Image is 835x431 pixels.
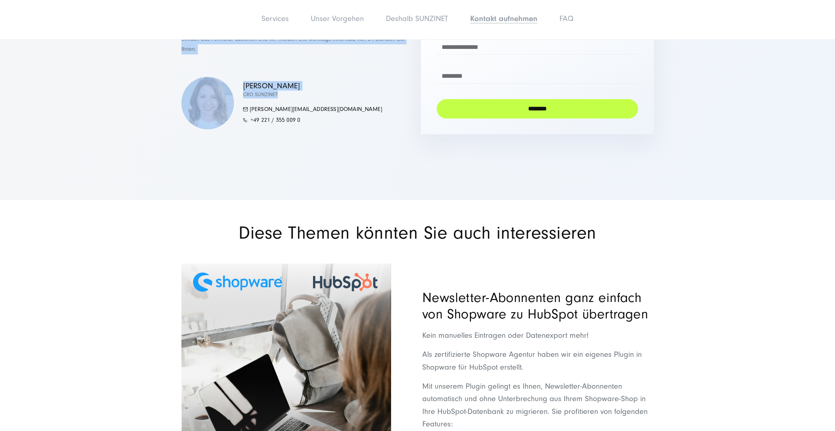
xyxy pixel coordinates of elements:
[250,117,300,123] span: +49 221 / 355 009 0
[559,14,574,23] a: FAQ
[422,348,654,374] p: Als zertifizierte Shopware Agentur haben wir ein eigenes Plugin in Shopware für HubSpot erstellt.
[470,14,537,23] a: Kontakt aufnehmen
[243,117,301,123] a: +49 221 / 355 009 0
[13,200,822,244] h2: Diese Themen könnten Sie auch interessieren
[422,290,654,323] h3: Newsletter-Abonnenten ganz einfach von Shopware zu HubSpot übertragen
[181,35,405,53] span: Einfach das Formular ausfüllen und wir melden uns werktags innerhalb von 24 Stunden bei Ihnen.
[181,77,234,129] img: csm_Simona-Mayer-570x570
[422,380,654,431] p: Mit unserem Plugin gelingt es Ihnen, Newsletter-Abonnenten automatisch und ohne Unterbrechung aus...
[386,14,448,23] a: Deshalb SUNZINET
[422,329,654,342] p: Kein manuelles Eintragen oder Datenexport mehr!
[243,91,383,98] p: CRO SUNZINET
[243,106,383,113] a: [PERSON_NAME][EMAIL_ADDRESS][DOMAIN_NAME]
[261,14,289,23] a: Services
[311,14,364,23] a: Unser Vorgehen
[243,81,383,91] p: [PERSON_NAME]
